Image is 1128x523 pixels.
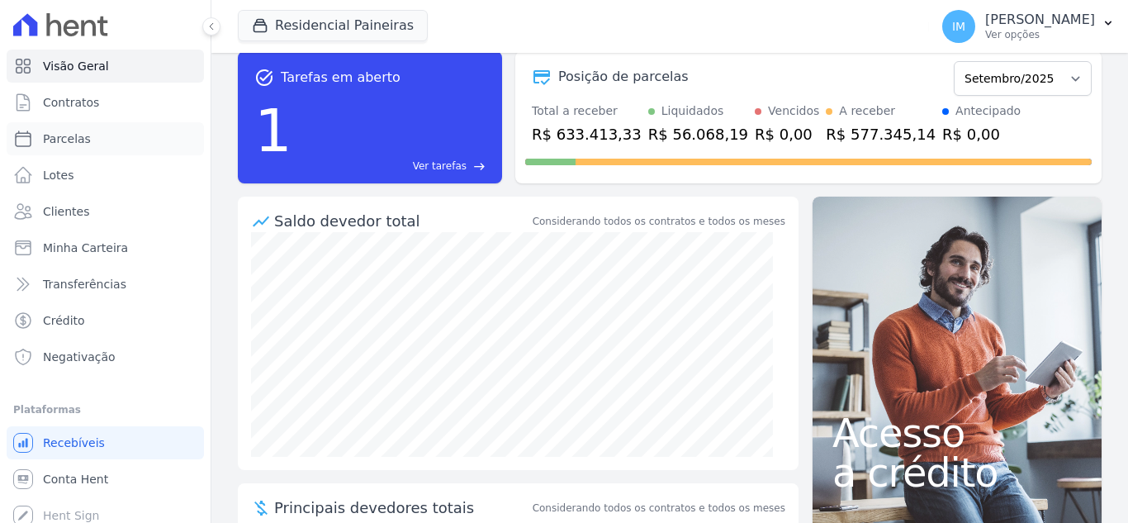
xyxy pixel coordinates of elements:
span: Crédito [43,312,85,329]
p: [PERSON_NAME] [985,12,1095,28]
a: Clientes [7,195,204,228]
div: Considerando todos os contratos e todos os meses [533,214,785,229]
div: Plataformas [13,400,197,420]
span: Considerando todos os contratos e todos os meses [533,501,785,516]
button: Residencial Paineiras [238,10,428,41]
div: Antecipado [955,102,1021,120]
span: Conta Hent [43,471,108,487]
button: IM [PERSON_NAME] Ver opções [929,3,1128,50]
span: Clientes [43,203,89,220]
span: Tarefas em aberto [281,68,400,88]
span: a crédito [832,453,1082,492]
a: Negativação [7,340,204,373]
p: Ver opções [985,28,1095,41]
div: R$ 0,00 [755,123,819,145]
div: Liquidados [661,102,724,120]
a: Parcelas [7,122,204,155]
div: Total a receber [532,102,642,120]
span: Transferências [43,276,126,292]
span: Visão Geral [43,58,109,74]
span: IM [952,21,965,32]
div: R$ 0,00 [942,123,1021,145]
span: Negativação [43,349,116,365]
div: Posição de parcelas [558,67,689,87]
a: Visão Geral [7,50,204,83]
a: Contratos [7,86,204,119]
div: Saldo devedor total [274,210,529,232]
a: Recebíveis [7,426,204,459]
a: Ver tarefas east [299,159,486,174]
a: Conta Hent [7,463,204,496]
span: Principais devedores totais [274,497,529,519]
a: Lotes [7,159,204,192]
span: task_alt [254,68,274,88]
div: 1 [254,88,292,174]
div: R$ 633.413,33 [532,123,642,145]
span: east [473,160,486,173]
span: Minha Carteira [43,240,128,256]
div: Vencidos [768,102,819,120]
a: Minha Carteira [7,231,204,264]
span: Lotes [43,167,74,183]
div: R$ 56.068,19 [648,123,748,145]
span: Recebíveis [43,435,105,451]
span: Parcelas [43,131,91,147]
a: Transferências [7,268,204,301]
span: Acesso [832,413,1082,453]
div: R$ 577.345,14 [826,123,936,145]
span: Contratos [43,94,99,111]
div: A receber [839,102,895,120]
span: Ver tarefas [413,159,467,174]
a: Crédito [7,304,204,337]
